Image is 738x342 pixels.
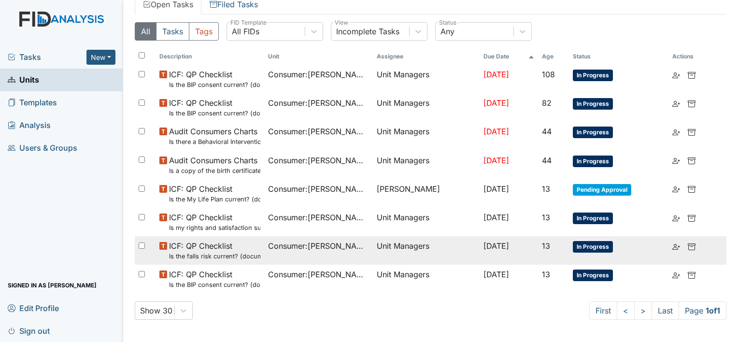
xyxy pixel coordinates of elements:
span: In Progress [573,213,613,224]
a: Archive [688,126,695,137]
span: Consumer : [PERSON_NAME] [268,212,369,223]
span: Consumer : [PERSON_NAME] [268,240,369,252]
small: Is the BIP consent current? (document the date, BIP number in the comment section) [169,80,260,89]
span: Sign out [8,323,50,338]
span: Consumer : [PERSON_NAME] [268,269,369,280]
th: Toggle SortBy [156,48,264,65]
th: Toggle SortBy [480,48,538,65]
span: ICF: QP Checklist Is the BIP consent current? (document the date, BIP number in the comment section) [169,269,260,289]
span: Audit Consumers Charts Is a copy of the birth certificate found in the file? [169,155,260,175]
div: Any [440,26,454,37]
span: 13 [542,213,550,222]
span: 82 [542,98,552,108]
span: 13 [542,270,550,279]
button: Tasks [156,22,189,41]
span: In Progress [573,70,613,81]
a: Tasks [8,51,86,63]
span: Analysis [8,118,51,133]
span: Edit Profile [8,300,59,315]
a: Archive [688,212,695,223]
span: [DATE] [483,241,509,251]
a: Archive [688,155,695,166]
button: New [86,50,115,65]
a: Archive [688,69,695,80]
a: First [589,301,617,320]
span: 108 [542,70,555,79]
div: Incomplete Tasks [336,26,399,37]
td: Unit Managers [373,208,479,236]
small: Is the My Life Plan current? (document the date in the comment section) [169,195,260,204]
th: Toggle SortBy [538,48,569,65]
a: Archive [688,269,695,280]
a: Archive [688,97,695,109]
span: Consumer : [PERSON_NAME] [268,97,369,109]
span: [DATE] [483,213,509,222]
span: Page [679,301,726,320]
small: Is the falls risk current? (document the date in the comment section) [169,252,260,261]
span: Units [8,72,39,87]
th: Toggle SortBy [569,48,668,65]
small: Is the BIP consent current? (document the date, BIP number in the comment section) [169,280,260,289]
div: All FIDs [232,26,259,37]
span: Consumer : [PERSON_NAME] [268,155,369,166]
span: Templates [8,95,57,110]
button: All [135,22,156,41]
span: Signed in as [PERSON_NAME] [8,278,97,293]
span: In Progress [573,98,613,110]
th: Toggle SortBy [264,48,373,65]
span: ICF: QP Checklist Is the falls risk current? (document the date in the comment section) [169,240,260,261]
td: Unit Managers [373,151,479,179]
span: [DATE] [483,70,509,79]
small: Is the BIP consent current? (document the date, BIP number in the comment section) [169,109,260,118]
span: 13 [542,241,550,251]
span: Pending Approval [573,184,631,196]
span: In Progress [573,127,613,138]
span: 13 [542,184,550,194]
span: Audit Consumers Charts Is there a Behavioral Intervention Program Approval/Consent for every 6 mo... [169,126,260,146]
span: Users & Groups [8,141,77,156]
a: Archive [688,183,695,195]
a: < [617,301,635,320]
td: Unit Managers [373,236,479,265]
small: Is there a Behavioral Intervention Program Approval/Consent for every 6 months? [169,137,260,146]
a: Archive [688,240,695,252]
th: Actions [668,48,717,65]
span: Consumer : [PERSON_NAME] [268,69,369,80]
span: In Progress [573,270,613,281]
span: [DATE] [483,127,509,136]
span: In Progress [573,156,613,167]
span: [DATE] [483,270,509,279]
td: Unit Managers [373,122,479,150]
small: Is a copy of the birth certificate found in the file? [169,166,260,175]
span: Consumer : [PERSON_NAME] [268,183,369,195]
a: Last [652,301,679,320]
span: 44 [542,127,552,136]
span: ICF: QP Checklist Is my rights and satisfaction survey current? (document the date in the comment... [169,212,260,232]
span: ICF: QP Checklist Is the BIP consent current? (document the date, BIP number in the comment section) [169,97,260,118]
div: Show 30 [140,305,172,316]
span: ICF: QP Checklist Is the BIP consent current? (document the date, BIP number in the comment section) [169,69,260,89]
span: In Progress [573,241,613,253]
span: [DATE] [483,184,509,194]
button: Tags [189,22,219,41]
a: > [634,301,652,320]
span: Consumer : [PERSON_NAME] [268,126,369,137]
td: Unit Managers [373,93,479,122]
span: [DATE] [483,98,509,108]
span: ICF: QP Checklist Is the My Life Plan current? (document the date in the comment section) [169,183,260,204]
td: Unit Managers [373,65,479,93]
input: Toggle All Rows Selected [139,52,145,58]
div: Open Tasks [135,22,726,320]
td: Unit Managers [373,265,479,293]
nav: task-pagination [589,301,726,320]
th: Assignee [373,48,479,65]
small: Is my rights and satisfaction survey current? (document the date in the comment section) [169,223,260,232]
span: [DATE] [483,156,509,165]
td: [PERSON_NAME] [373,179,479,208]
strong: 1 of 1 [706,306,720,315]
div: Type filter [135,22,219,41]
span: 44 [542,156,552,165]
